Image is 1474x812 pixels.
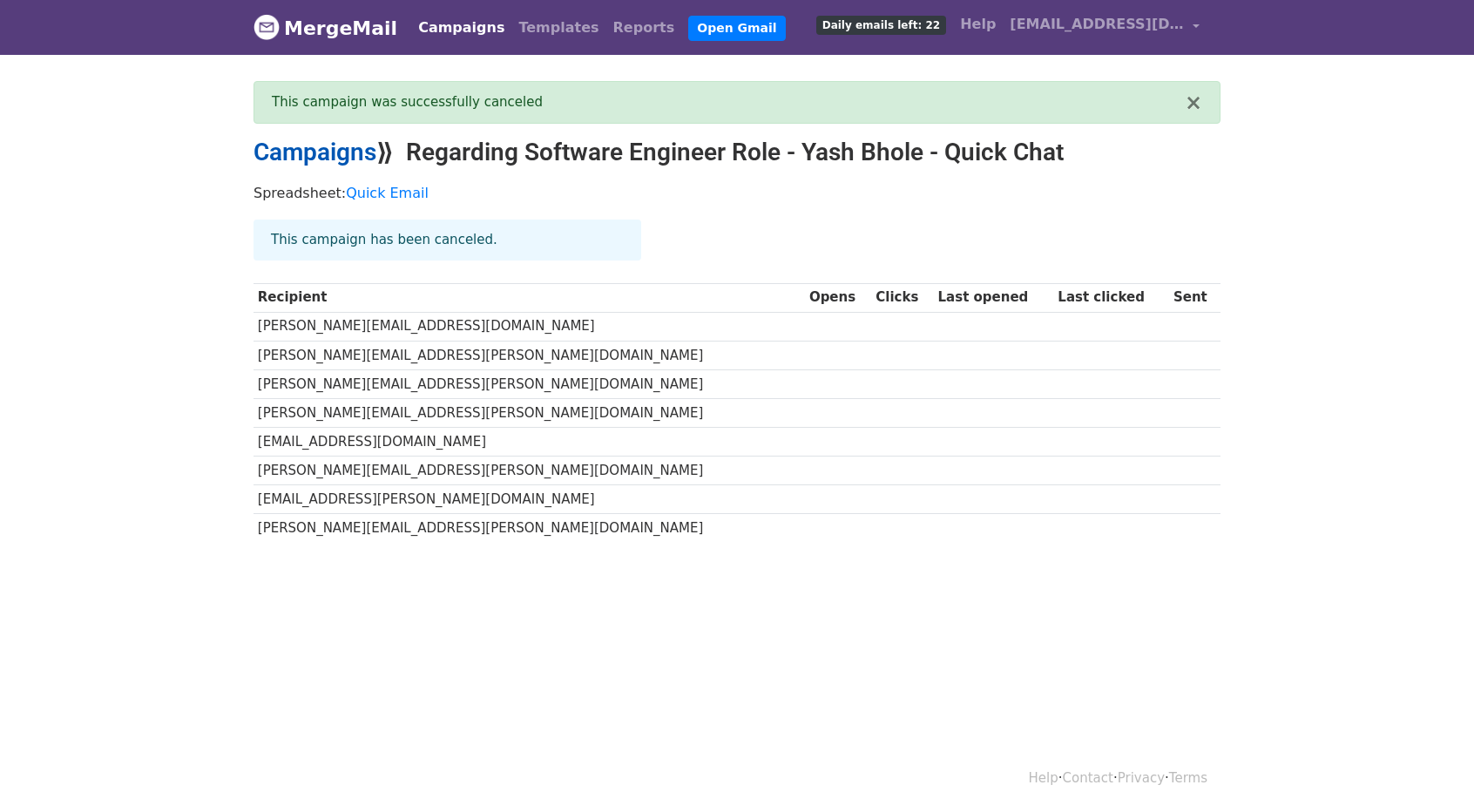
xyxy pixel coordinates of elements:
a: Daily emails left: 22 [809,7,953,42]
th: Recipient [254,283,805,312]
a: Open Gmail [688,16,785,41]
th: Last clicked [1054,283,1170,312]
span: [EMAIL_ADDRESS][DOMAIN_NAME] [1010,14,1184,35]
div: This campaign has been canceled. [254,220,641,261]
p: Spreadsheet: [254,184,1220,202]
a: Terms [1169,770,1207,786]
img: MergeMail logo [254,14,280,40]
a: MergeMail [254,10,397,46]
a: Campaigns [411,10,511,45]
a: Reports [606,10,682,45]
iframe: Chat Widget [1387,728,1474,812]
td: [PERSON_NAME][EMAIL_ADDRESS][PERSON_NAME][DOMAIN_NAME] [254,514,805,543]
td: [PERSON_NAME][EMAIL_ADDRESS][PERSON_NAME][DOMAIN_NAME] [254,457,805,485]
a: Contact [1063,770,1113,786]
a: [EMAIL_ADDRESS][DOMAIN_NAME] [1003,7,1207,48]
a: Help [953,7,1003,42]
a: Campaigns [254,138,376,166]
td: [PERSON_NAME][EMAIL_ADDRESS][PERSON_NAME][DOMAIN_NAME] [254,398,805,427]
a: Privacy [1118,770,1165,786]
span: Daily emails left: 22 [816,16,946,35]
th: Clicks [871,283,933,312]
th: Sent [1169,283,1220,312]
div: This campaign was successfully canceled [272,92,1185,112]
button: × [1185,92,1202,113]
td: [PERSON_NAME][EMAIL_ADDRESS][DOMAIN_NAME] [254,312,805,341]
a: Templates [511,10,605,45]
td: [EMAIL_ADDRESS][DOMAIN_NAME] [254,428,805,457]
h2: ⟫ Regarding Software Engineer Role - Yash Bhole - Quick Chat [254,138,1220,167]
a: Quick Email [346,185,429,201]
td: [PERSON_NAME][EMAIL_ADDRESS][PERSON_NAME][DOMAIN_NAME] [254,341,805,369]
th: Opens [805,283,871,312]
td: [EMAIL_ADDRESS][PERSON_NAME][DOMAIN_NAME] [254,485,805,514]
th: Last opened [934,283,1054,312]
a: Help [1029,770,1058,786]
td: [PERSON_NAME][EMAIL_ADDRESS][PERSON_NAME][DOMAIN_NAME] [254,369,805,398]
